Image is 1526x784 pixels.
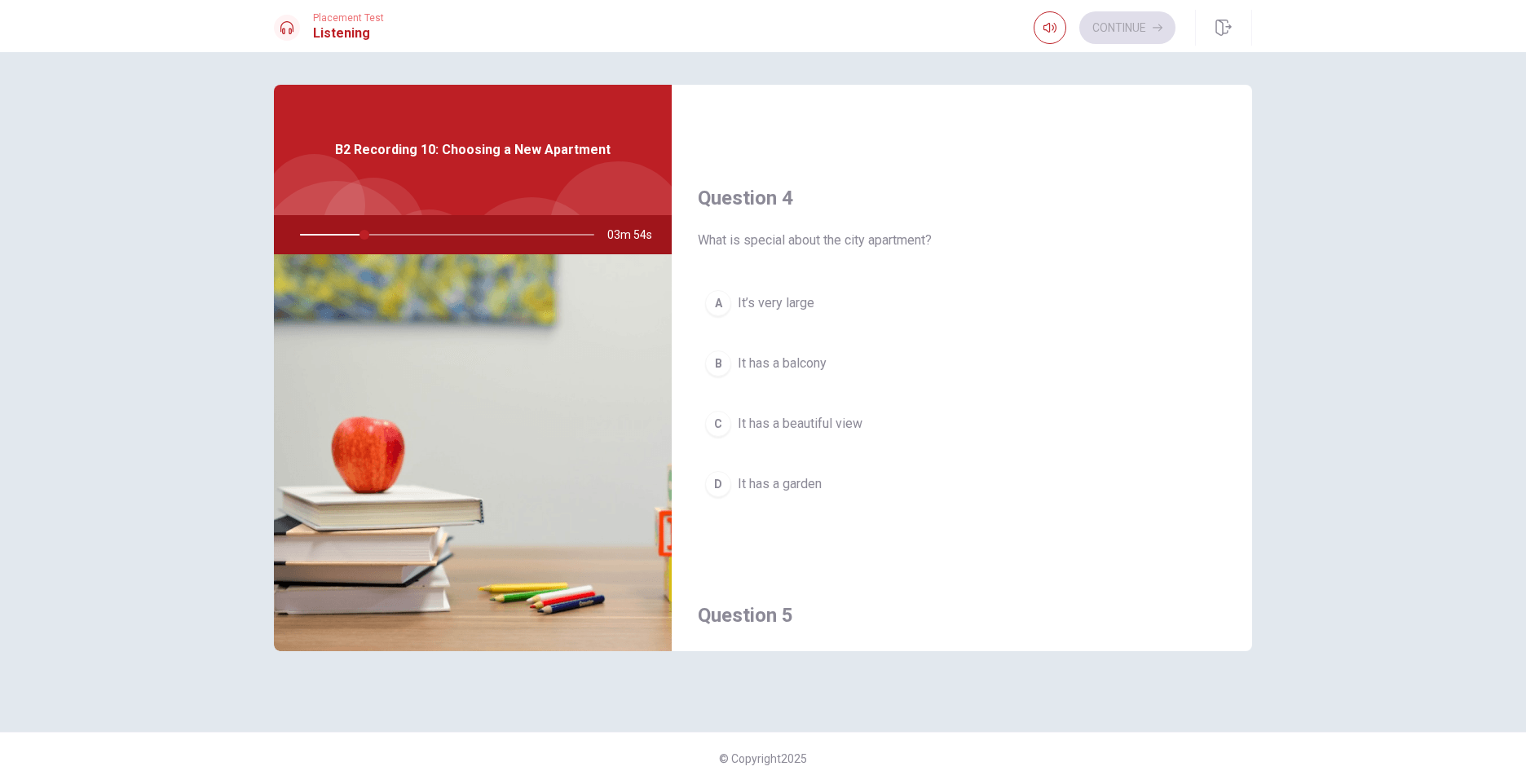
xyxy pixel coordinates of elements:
span: It has a beautiful view [738,414,862,434]
button: BIt has a balcony [698,343,1226,384]
span: B2 Recording 10: Choosing a New Apartment [335,140,611,160]
button: CIt has a beautiful view [698,403,1226,444]
div: C [705,411,731,437]
img: B2 Recording 10: Choosing a New Apartment [274,254,672,651]
h4: Question 4 [698,185,1226,211]
h1: Listening [313,24,384,43]
button: DIt has a garden [698,464,1226,504]
div: D [705,471,731,497]
span: It has a garden [738,474,822,494]
span: It’s very large [738,293,814,313]
button: AIt’s very large [698,283,1226,324]
span: Placement Test [313,12,384,24]
span: © Copyright 2025 [719,752,807,765]
span: What is special about the city apartment? [698,231,1226,250]
div: B [705,350,731,377]
h4: Question 5 [698,602,1226,628]
span: 03m 54s [607,215,665,254]
span: What is the man planning to do? [698,648,1226,667]
span: It has a balcony [738,354,827,373]
div: A [705,290,731,316]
